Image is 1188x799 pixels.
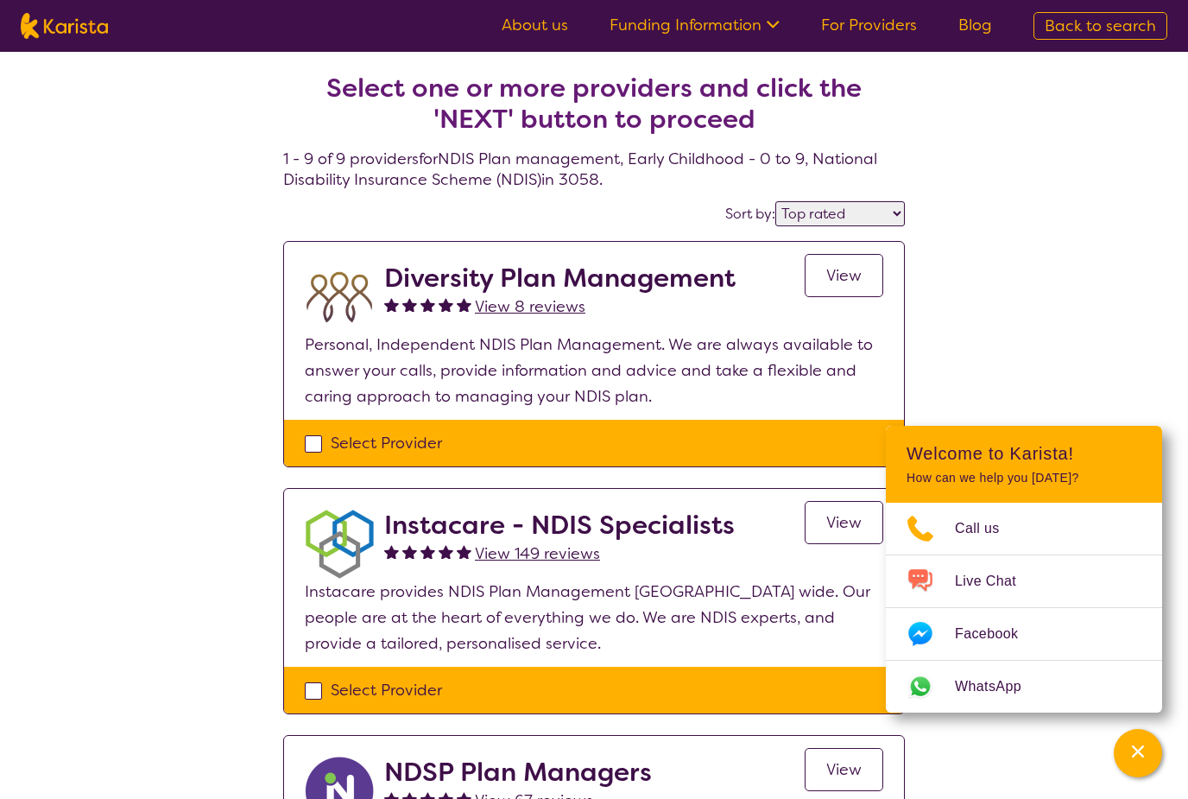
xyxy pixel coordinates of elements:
[457,544,471,559] img: fullstar
[1033,12,1167,40] a: Back to search
[826,512,862,533] span: View
[1114,729,1162,777] button: Channel Menu
[439,297,453,312] img: fullstar
[826,265,862,286] span: View
[439,544,453,559] img: fullstar
[384,297,399,312] img: fullstar
[384,510,735,541] h2: Instacare - NDIS Specialists
[304,73,884,135] h2: Select one or more providers and click the 'NEXT' button to proceed
[821,15,917,35] a: For Providers
[907,443,1141,464] h2: Welcome to Karista!
[610,15,780,35] a: Funding Information
[475,294,585,320] a: View 8 reviews
[955,516,1021,542] span: Call us
[384,544,399,559] img: fullstar
[886,503,1162,713] ul: Choose channel
[1045,16,1156,36] span: Back to search
[955,621,1039,647] span: Facebook
[907,471,1141,485] p: How can we help you [DATE]?
[475,543,600,564] span: View 149 reviews
[305,510,374,579] img: obkhna0zu27zdd4ubuus.png
[805,254,883,297] a: View
[283,31,905,190] h4: 1 - 9 of 9 providers for NDIS Plan management , Early Childhood - 0 to 9 , National Disability In...
[725,205,775,223] label: Sort by:
[958,15,992,35] a: Blog
[420,297,435,312] img: fullstar
[955,674,1042,700] span: WhatsApp
[402,544,417,559] img: fullstar
[305,332,883,409] p: Personal, Independent NDIS Plan Management. We are always available to answer your calls, provide...
[384,263,736,294] h2: Diversity Plan Management
[886,426,1162,713] div: Channel Menu
[475,541,600,567] a: View 149 reviews
[805,748,883,791] a: View
[475,296,585,317] span: View 8 reviews
[420,544,435,559] img: fullstar
[402,297,417,312] img: fullstar
[805,501,883,544] a: View
[502,15,568,35] a: About us
[826,759,862,780] span: View
[384,757,652,788] h2: NDSP Plan Managers
[955,568,1037,594] span: Live Chat
[886,661,1162,713] a: Web link opens in a new tab.
[21,13,108,39] img: Karista logo
[305,263,374,332] img: duqvjtfkvnzb31ymex15.png
[305,579,883,656] p: Instacare provides NDIS Plan Management [GEOGRAPHIC_DATA] wide. Our people are at the heart of ev...
[457,297,471,312] img: fullstar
